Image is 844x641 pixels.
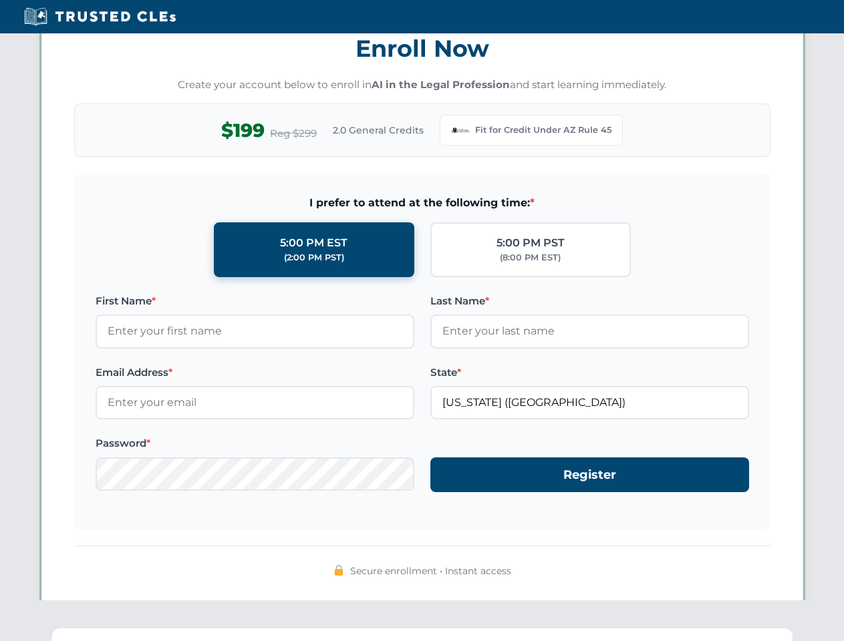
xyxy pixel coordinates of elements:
[74,27,770,69] h3: Enroll Now
[500,251,561,264] div: (8:00 PM EST)
[430,314,749,348] input: Enter your last name
[284,251,344,264] div: (2:00 PM PST)
[96,194,749,212] span: I prefer to attend at the following time:
[475,124,611,137] span: Fit for Credit Under AZ Rule 45
[280,234,347,252] div: 5:00 PM EST
[96,386,414,419] input: Enter your email
[270,126,317,142] span: Reg $299
[74,77,770,93] p: Create your account below to enroll in and start learning immediately.
[333,565,344,576] img: 🔒
[96,365,414,381] label: Email Address
[430,365,749,381] label: State
[350,564,511,578] span: Secure enrollment • Instant access
[96,435,414,451] label: Password
[372,78,510,91] strong: AI in the Legal Profession
[451,121,470,140] img: Arizona Bar
[430,457,749,493] button: Register
[221,116,265,146] span: $199
[497,234,565,252] div: 5:00 PM PST
[96,293,414,309] label: First Name
[430,386,749,419] input: Arizona (AZ)
[96,314,414,348] input: Enter your first name
[20,7,180,27] img: Trusted CLEs
[430,293,749,309] label: Last Name
[333,123,424,138] span: 2.0 General Credits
